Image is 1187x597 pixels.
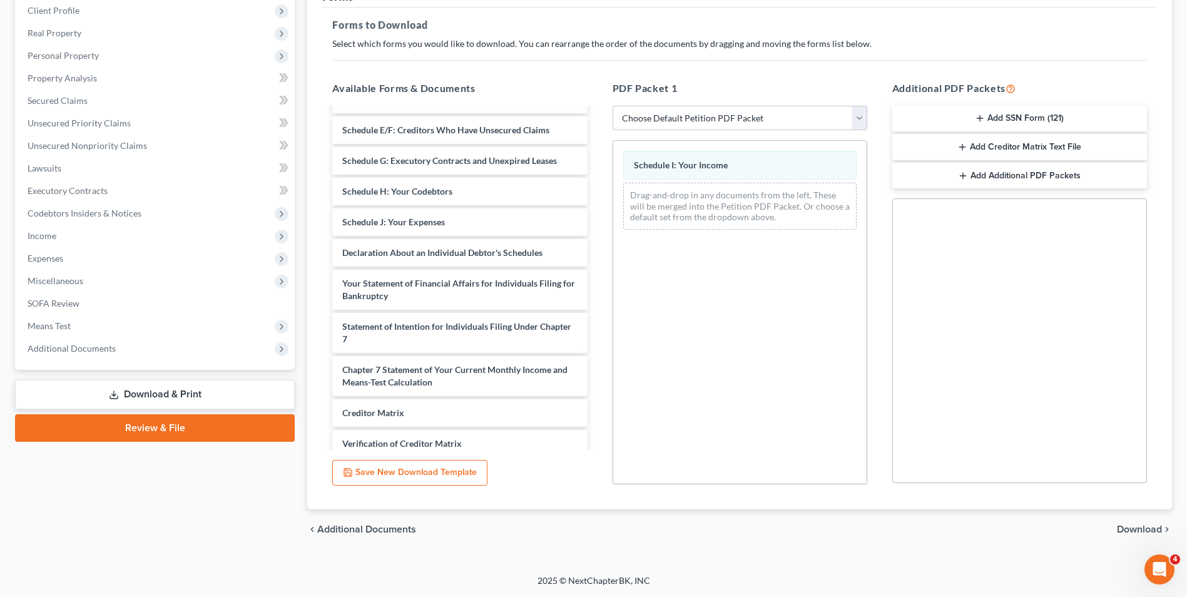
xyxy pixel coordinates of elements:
[18,292,295,315] a: SOFA Review
[28,298,79,309] span: SOFA Review
[1117,524,1172,534] button: Download chevron_right
[332,38,1147,50] p: Select which forms you would like to download. You can rearrange the order of the documents by dr...
[342,407,404,418] span: Creditor Matrix
[342,321,571,344] span: Statement of Intention for Individuals Filing Under Chapter 7
[18,157,295,180] a: Lawsuits
[892,134,1147,160] button: Add Creditor Matrix Text File
[342,438,462,449] span: Verification of Creditor Matrix
[332,460,487,486] button: Save New Download Template
[342,155,557,166] span: Schedule G: Executory Contracts and Unexpired Leases
[28,253,63,263] span: Expenses
[15,414,295,442] a: Review & File
[317,524,416,534] span: Additional Documents
[15,380,295,409] a: Download & Print
[28,275,83,286] span: Miscellaneous
[342,278,575,301] span: Your Statement of Financial Affairs for Individuals Filing for Bankruptcy
[28,230,56,241] span: Income
[892,163,1147,189] button: Add Additional PDF Packets
[342,217,445,227] span: Schedule J: Your Expenses
[892,106,1147,132] button: Add SSN Form (121)
[342,364,568,387] span: Chapter 7 Statement of Your Current Monthly Income and Means-Test Calculation
[332,81,587,96] h5: Available Forms & Documents
[28,5,79,16] span: Client Profile
[1144,554,1174,584] iframe: Intercom live chat
[623,183,857,230] div: Drag-and-drop in any documents from the left. These will be merged into the Petition PDF Packet. ...
[342,125,549,135] span: Schedule E/F: Creditors Who Have Unsecured Claims
[342,247,543,258] span: Declaration About an Individual Debtor's Schedules
[28,140,147,151] span: Unsecured Nonpriority Claims
[28,118,131,128] span: Unsecured Priority Claims
[307,524,317,534] i: chevron_left
[18,135,295,157] a: Unsecured Nonpriority Claims
[18,67,295,89] a: Property Analysis
[634,160,728,170] span: Schedule I: Your Income
[28,343,116,354] span: Additional Documents
[18,89,295,112] a: Secured Claims
[1170,554,1180,564] span: 4
[28,50,99,61] span: Personal Property
[1162,524,1172,534] i: chevron_right
[332,18,1147,33] h5: Forms to Download
[28,73,97,83] span: Property Analysis
[613,81,867,96] h5: PDF Packet 1
[28,95,88,106] span: Secured Claims
[342,186,452,196] span: Schedule H: Your Codebtors
[28,208,141,218] span: Codebtors Insiders & Notices
[892,81,1147,96] h5: Additional PDF Packets
[18,180,295,202] a: Executory Contracts
[18,112,295,135] a: Unsecured Priority Claims
[28,28,81,38] span: Real Property
[307,524,416,534] a: chevron_left Additional Documents
[28,320,71,331] span: Means Test
[28,185,108,196] span: Executory Contracts
[28,163,61,173] span: Lawsuits
[237,574,950,597] div: 2025 © NextChapterBK, INC
[1117,524,1162,534] span: Download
